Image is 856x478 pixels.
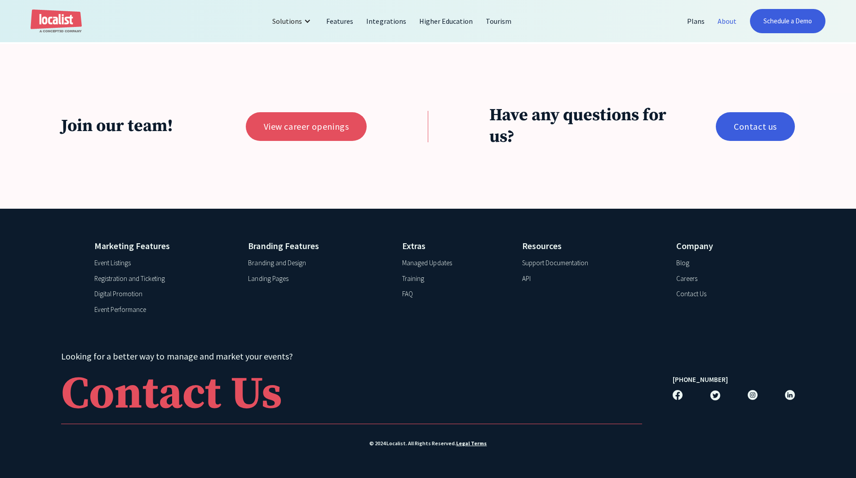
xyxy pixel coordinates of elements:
a: API [522,274,531,284]
a: Event Listings [94,258,131,268]
a: FAQ [402,289,413,299]
a: Contact Us [61,368,642,424]
h4: Branding Features [248,239,385,253]
a: Tourism [479,10,518,32]
a: Features [320,10,360,32]
a: Integrations [360,10,412,32]
a: Blog [676,258,689,268]
a: home [31,9,82,33]
h4: Company [676,239,762,253]
a: Legal Terms [456,439,487,447]
h3: Join our team! [61,116,215,137]
a: Careers [676,274,697,284]
a: Landing Pages [248,274,288,284]
a: About [711,10,743,32]
a: Schedule a Demo [750,9,825,33]
a: Branding and Design [248,258,306,268]
h4: Looking for a better way to manage and market your events? [61,350,642,363]
a: Event Performance [94,305,146,315]
div: © 2024 Localist. All Rights Reserved. [61,439,795,447]
a: View career openings [246,112,367,141]
h4: Marketing Features [94,239,231,253]
a: Managed Updates [402,258,452,268]
a: Training [402,274,424,284]
a: Plans [681,10,711,32]
a: Contact us [716,112,795,141]
h4: Resources [522,239,659,253]
h4: Extras [402,239,505,253]
a: Registration and Ticketing [94,274,165,284]
a: Digital Promotion [94,289,142,299]
h3: Have any questions for us? [489,105,685,148]
a: Higher Education [413,10,479,32]
a: Contact Us [676,289,706,299]
div: Contact Us [61,372,282,417]
div: Solutions [272,16,302,26]
div: Solutions [266,10,320,32]
a: [PHONE_NUMBER] [673,375,728,385]
a: Support Documentation [522,258,588,268]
